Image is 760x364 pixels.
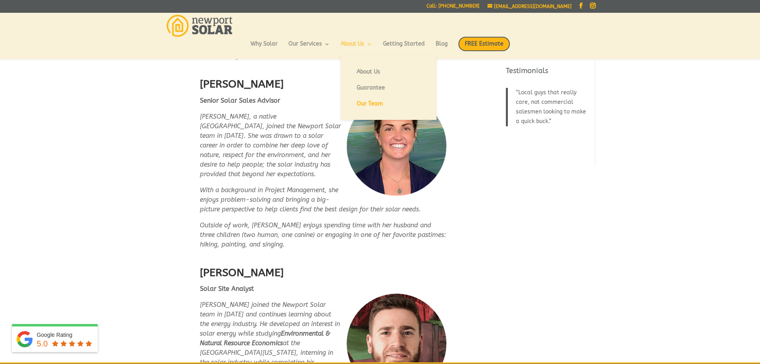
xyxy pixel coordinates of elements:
em: [PERSON_NAME] lives in [GEOGRAPHIC_DATA] with his wife [PERSON_NAME] and their dog [PERSON_NAME].... [200,14,442,60]
a: Getting Started [383,41,425,55]
span: 5.0 [37,339,48,348]
a: About Us [341,41,372,55]
strong: [PERSON_NAME] [200,266,284,279]
a: Our Team [349,96,428,112]
a: Call: [PHONE_NUMBER] [426,4,480,12]
span: Outside of work, [PERSON_NAME] enjoys spending time with her husband and three children (two huma... [200,221,446,248]
span: FREE Estimate [458,37,510,51]
img: Emily Critz - Solar Sales Advisor [347,96,446,196]
strong: Senior Solar Sales Advisor [200,97,280,104]
img: Newport Solar | Solar Energy Optimized. [167,15,233,37]
strong: Solar Site Analyst [200,285,254,292]
a: Why Solar [251,41,278,55]
a: Guarantee [349,80,428,96]
a: About Us [349,64,428,80]
div: Google Rating [37,331,94,339]
strong: [PERSON_NAME] [200,78,284,90]
a: [EMAIL_ADDRESS][DOMAIN_NAME] [488,4,572,9]
span: With a background in Project Management, she enjoys problem-solving and bringing a big-picture pe... [200,186,421,213]
blockquote: Local guys that really care, not commercial salesmen looking to make a quick buck. [506,88,590,126]
a: FREE Estimate [458,37,510,59]
a: Blog [436,41,448,55]
span: [PERSON_NAME], a native [GEOGRAPHIC_DATA], joined the Newport Solar team in [DATE]. She was drawn... [200,113,341,178]
a: Our Services [288,41,330,55]
h4: Testimonials [506,66,590,80]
